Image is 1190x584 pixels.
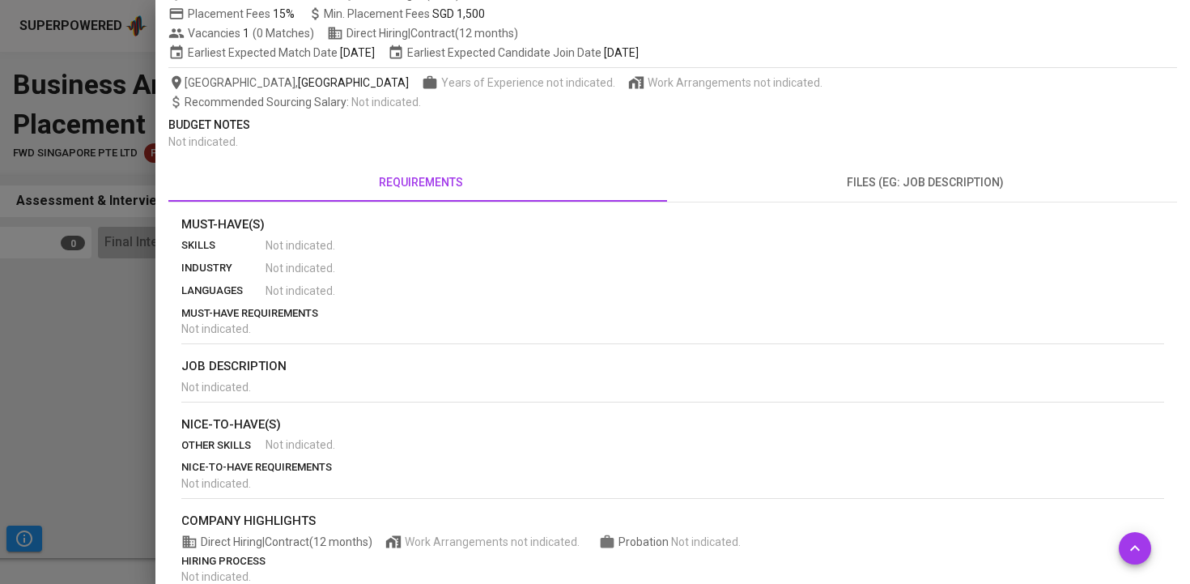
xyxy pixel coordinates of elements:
[181,215,1164,234] p: Must-Have(s)
[181,534,372,550] span: Direct Hiring | Contract (12 months)
[266,237,335,254] span: Not indicated .
[324,7,485,20] span: Min. Placement Fees
[181,553,1164,569] p: hiring process
[273,7,295,20] span: 15%
[266,437,335,453] span: Not indicated .
[168,25,314,41] span: Vacancies ( 0 Matches )
[181,357,1164,376] p: job description
[181,237,266,254] p: skills
[185,96,351,109] span: Recommended Sourcing Salary :
[266,283,335,299] span: Not indicated .
[432,7,485,20] span: SGD 1,500
[168,117,1177,134] p: Budget Notes
[618,535,671,548] span: Probation
[168,135,238,148] span: Not indicated .
[351,96,421,109] span: Not indicated .
[682,173,1167,193] span: files (eg: job description)
[240,25,249,41] span: 1
[181,381,251,394] span: Not indicated .
[441,75,615,91] span: Years of Experience not indicated.
[188,7,295,20] span: Placement Fees
[181,477,251,490] span: Not indicated .
[405,534,580,550] span: Work Arrangements not indicated.
[181,283,266,299] p: languages
[671,535,741,548] span: Not indicated .
[181,570,251,583] span: Not indicated .
[181,305,1164,322] p: must-have requirements
[388,45,639,61] span: Earliest Expected Candidate Join Date
[181,512,1164,531] p: company highlights
[181,416,1164,434] p: nice-to-have(s)
[266,260,335,276] span: Not indicated .
[340,45,375,61] span: [DATE]
[648,75,822,91] span: Work Arrangements not indicated.
[327,25,518,41] span: Direct Hiring | Contract (12 months)
[168,45,375,61] span: Earliest Expected Match Date
[178,173,663,193] span: requirements
[168,75,409,91] span: [GEOGRAPHIC_DATA] ,
[298,75,409,91] span: [GEOGRAPHIC_DATA]
[181,260,266,276] p: industry
[181,322,251,335] span: Not indicated .
[181,437,266,454] p: other skills
[181,459,1164,475] p: nice-to-have requirements
[604,45,639,61] span: [DATE]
